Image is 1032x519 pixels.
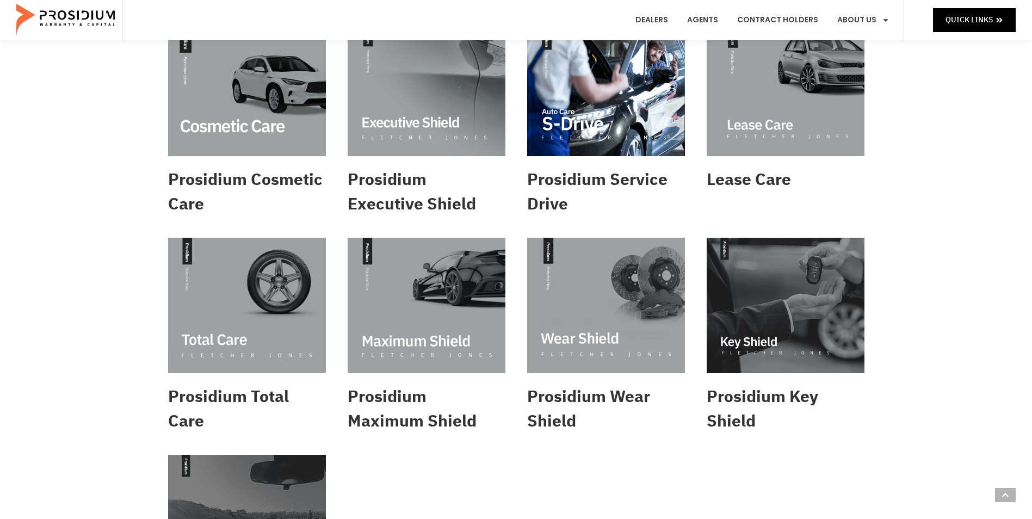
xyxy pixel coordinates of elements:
[707,384,864,433] h2: Prosidium Key Shield
[707,167,864,191] h2: Lease Care
[348,167,505,216] h2: Prosidium Executive Shield
[168,167,326,216] h2: Prosidium Cosmetic Care
[348,384,505,433] h2: Prosidium Maximum Shield
[933,8,1016,32] a: Quick Links
[946,13,993,27] span: Quick Links
[527,384,685,433] h2: Prosidium Wear Shield
[168,384,326,433] h2: Prosidium Total Care
[527,167,685,216] h2: Prosidium Service Drive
